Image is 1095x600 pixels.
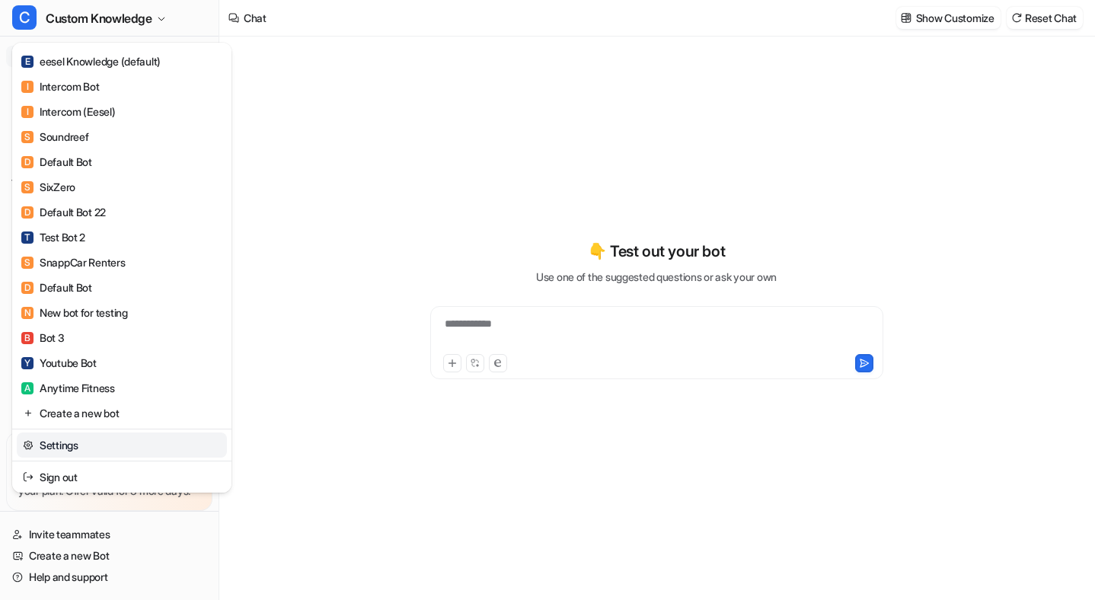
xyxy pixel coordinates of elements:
[21,254,126,270] div: SnappCar Renters
[21,330,65,346] div: Bot 3
[21,307,34,319] span: N
[21,179,75,195] div: SixZero
[21,206,34,219] span: D
[21,305,128,321] div: New bot for testing
[21,104,116,120] div: Intercom (Eesel)
[21,282,34,294] span: D
[21,382,34,394] span: A
[21,156,34,168] span: D
[21,81,34,93] span: I
[46,8,152,29] span: Custom Knowledge
[21,355,97,371] div: Youtube Bot
[17,464,227,490] a: Sign out
[17,432,227,458] a: Settings
[21,131,34,143] span: S
[21,380,115,396] div: Anytime Fitness
[21,204,106,220] div: Default Bot 22
[17,401,227,426] a: Create a new bot
[21,279,92,295] div: Default Bot
[21,129,88,145] div: Soundreef
[21,78,100,94] div: Intercom Bot
[23,469,34,485] img: reset
[23,405,34,421] img: reset
[12,43,231,493] div: CCustom Knowledge
[21,53,161,69] div: eesel Knowledge (default)
[21,257,34,269] span: S
[21,357,34,369] span: Y
[21,154,92,170] div: Default Bot
[21,181,34,193] span: S
[21,106,34,118] span: I
[21,231,34,244] span: T
[21,229,85,245] div: Test Bot 2
[21,56,34,68] span: E
[12,5,37,30] span: C
[21,332,34,344] span: B
[23,437,34,453] img: reset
